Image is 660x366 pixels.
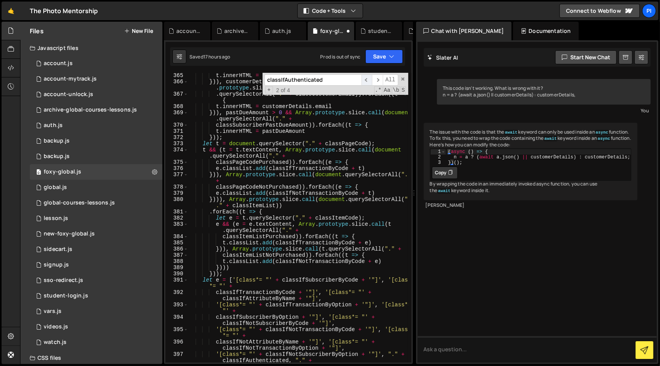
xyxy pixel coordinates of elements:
div: 382 [165,215,188,221]
div: 396 [165,339,188,351]
div: 13533/45030.js [30,149,162,164]
div: account.js [44,60,73,67]
div: 392 [165,289,188,302]
div: 374 [165,147,188,159]
span: 0 [36,170,41,176]
div: 383 [165,221,188,234]
div: 2 [431,155,446,160]
code: await [437,188,451,194]
div: backup.js [44,137,70,144]
div: new-foxy-global.js [44,230,95,237]
code: async [597,136,611,141]
div: global.js [44,184,67,191]
div: 369 [165,110,188,122]
div: backup.js [44,153,70,160]
div: 379 [165,190,188,196]
div: 17 hours ago [203,53,230,60]
div: 370 [165,122,188,128]
div: 13533/39483.js [30,180,162,195]
div: student-login.js [44,292,88,299]
div: 395 [165,326,188,339]
div: Prod is out of sync [320,53,360,60]
div: 397 [165,351,188,364]
div: Saved [189,53,230,60]
div: 13533/35292.js [30,195,162,211]
div: auth.js [272,27,291,35]
div: global-courses-lessons.js [44,199,115,206]
div: 13533/38628.js [30,71,162,87]
div: 372 [165,134,188,141]
a: Pi [642,4,656,18]
div: 377 [165,172,188,184]
div: account-unlock.js [176,27,201,35]
div: [PERSON_NAME] [426,202,636,209]
div: The issue with the code is that the keyword can only be used inside an function. To fix this, you... [424,123,638,200]
span: CaseSensitive Search [383,86,391,94]
div: Documentation [513,22,578,40]
div: 13533/43446.js [30,242,162,257]
span: Search In Selection [401,86,406,94]
div: sso-redirect.js [44,277,83,284]
div: 378 [165,184,188,190]
div: 13533/43968.js [30,102,162,118]
div: watch.js [44,339,67,346]
span: RegExp Search [374,86,382,94]
span: Toggle Replace mode [265,86,273,93]
div: 13533/45031.js [30,133,162,149]
div: 385 [165,240,188,246]
div: 13533/38978.js [30,304,162,319]
div: 13533/40053.js [30,226,162,242]
a: Connect to Webflow [559,4,640,18]
div: 3 [431,160,446,165]
div: sidecart.js [44,246,72,253]
div: CSS files [20,350,162,366]
div: archive-global-courses-lessons.js [44,107,137,113]
div: account-unlock.js [44,91,93,98]
span: ​ [362,74,372,86]
code: await [544,136,558,141]
div: 13533/35472.js [30,211,162,226]
div: 386 [165,246,188,252]
span: 2 of 4 [273,87,293,93]
button: Copy [432,167,458,179]
div: 393 [165,302,188,314]
h2: Files [30,27,44,35]
div: 366 [165,79,188,91]
a: 🤙 [2,2,20,20]
div: 387 [165,252,188,258]
div: account-mytrack.js [44,76,97,82]
div: 384 [165,234,188,240]
div: Javascript files [20,40,162,56]
code: await [504,130,518,135]
span: ​ [372,74,383,86]
div: 367 [165,91,188,103]
div: 13533/41206.js [30,87,162,102]
div: auth.js [44,122,63,129]
div: 388 [165,258,188,265]
div: student-login.js [368,27,393,35]
div: 371 [165,128,188,134]
div: The Photo Mentorship [30,6,98,15]
div: 394 [165,314,188,326]
h2: Slater AI [428,54,459,61]
div: 390 [165,271,188,277]
div: 13533/38527.js [30,335,162,350]
div: lesson.js [44,215,68,222]
span: Whole Word Search [392,86,400,94]
div: Chat with [PERSON_NAME] [416,22,512,40]
div: 373 [165,141,188,147]
div: 13533/35364.js [30,257,162,273]
div: 376 [165,165,188,172]
div: videos.js [44,323,68,330]
div: vars.js [44,308,61,315]
div: 368 [165,103,188,110]
button: Code + Tools [298,4,363,18]
div: You [439,107,649,115]
div: 13533/42246.js [30,319,162,335]
div: foxy-global.js [320,27,345,35]
div: 365 [165,72,188,79]
span: Alt-Enter [383,74,398,86]
div: 381 [165,209,188,215]
div: 13533/34220.js [30,56,162,71]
